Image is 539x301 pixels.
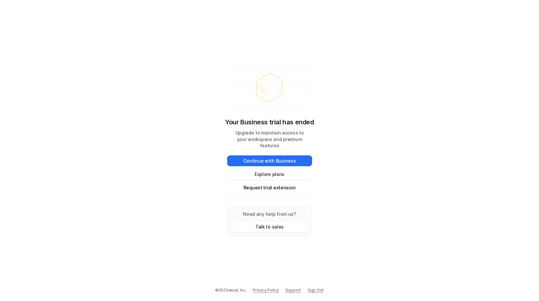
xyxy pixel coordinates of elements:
[215,287,246,293] p: © 2025 eesel, Inc.
[225,117,314,127] p: Your Business trial has ended
[231,221,308,232] button: Talk to sales
[231,211,308,217] p: Need any help from us?
[227,155,312,166] button: Continue with Business
[227,182,312,193] button: Request trial extension
[227,130,312,149] p: Upgrade to maintain access to your workspace and premium features
[253,287,279,293] a: Privacy Policy
[227,169,312,180] button: Explore plans
[308,287,324,293] a: Sign Out
[285,287,301,293] span: Support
